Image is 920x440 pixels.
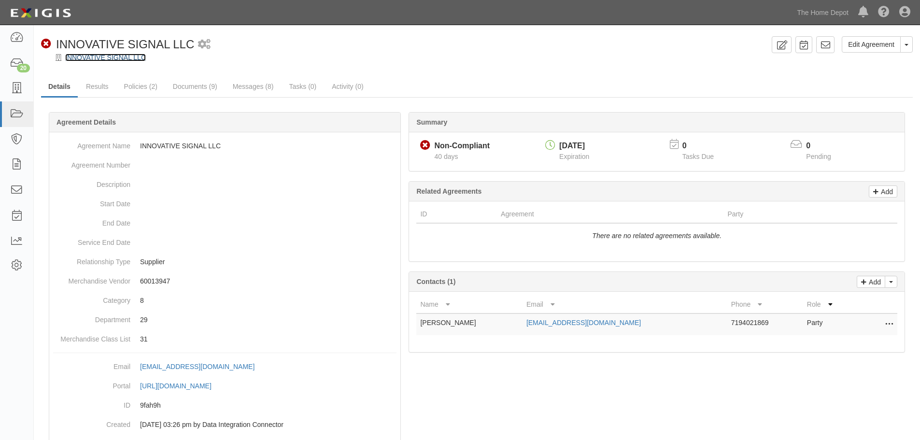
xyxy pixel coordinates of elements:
[325,77,370,96] a: Activity (0)
[7,4,74,22] img: logo-5460c22ac91f19d4615b14bd174203de0afe785f0fc80cf4dbbc73dc1793850b.png
[559,153,589,160] span: Expiration
[592,232,722,240] i: There are no related agreements available.
[806,141,843,152] p: 0
[497,205,723,223] th: Agreement
[878,186,893,197] p: Add
[723,205,854,223] th: Party
[140,276,396,286] p: 60013947
[416,187,481,195] b: Related Agreements
[140,334,396,344] p: 31
[878,7,890,18] i: Help Center - Complianz
[53,396,396,415] dd: 9fah9h
[526,319,641,326] a: [EMAIL_ADDRESS][DOMAIN_NAME]
[53,271,130,286] dt: Merchandise Vendor
[682,153,714,160] span: Tasks Due
[57,118,116,126] b: Agreement Details
[803,296,859,313] th: Role
[226,77,281,96] a: Messages (8)
[682,141,726,152] p: 0
[416,205,497,223] th: ID
[416,118,447,126] b: Summary
[806,153,831,160] span: Pending
[140,363,265,370] a: [EMAIL_ADDRESS][DOMAIN_NAME]
[140,296,396,305] p: 8
[53,194,130,209] dt: Start Date
[559,141,589,152] div: [DATE]
[53,233,130,247] dt: Service End Date
[857,276,885,288] a: Add
[41,77,78,98] a: Details
[416,296,522,313] th: Name
[434,141,490,152] div: Non-Compliant
[282,77,324,96] a: Tasks (0)
[434,153,458,160] span: Since 07/31/2025
[727,313,803,335] td: 7194021869
[140,315,396,325] p: 29
[53,156,130,170] dt: Agreement Number
[523,296,727,313] th: Email
[53,310,130,325] dt: Department
[53,291,130,305] dt: Category
[53,357,130,371] dt: Email
[803,313,859,335] td: Party
[727,296,803,313] th: Phone
[416,313,522,335] td: [PERSON_NAME]
[53,396,130,410] dt: ID
[79,77,116,96] a: Results
[792,3,853,22] a: The Home Depot
[65,54,146,61] a: INNOVATIVE SIGNAL LLC
[56,38,194,51] span: INNOVATIVE SIGNAL LLC
[869,185,897,198] a: Add
[41,39,51,49] i: Non-Compliant
[53,415,130,429] dt: Created
[842,36,901,53] a: Edit Agreement
[53,415,396,434] dd: [DATE] 03:26 pm by Data Integration Connector
[198,40,211,50] i: 1 scheduled workflow
[140,362,255,371] div: [EMAIL_ADDRESS][DOMAIN_NAME]
[53,376,130,391] dt: Portal
[866,276,881,287] p: Add
[420,141,430,151] i: Non-Compliant
[53,136,396,156] dd: INNOVATIVE SIGNAL LLC
[416,278,455,285] b: Contacts (1)
[53,175,130,189] dt: Description
[53,136,130,151] dt: Agreement Name
[41,36,194,53] div: INNOVATIVE SIGNAL LLC
[53,252,130,267] dt: Relationship Type
[53,329,130,344] dt: Merchandise Class List
[166,77,225,96] a: Documents (9)
[140,382,222,390] a: [URL][DOMAIN_NAME]
[117,77,165,96] a: Policies (2)
[17,64,30,72] div: 20
[53,252,396,271] dd: Supplier
[53,213,130,228] dt: End Date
